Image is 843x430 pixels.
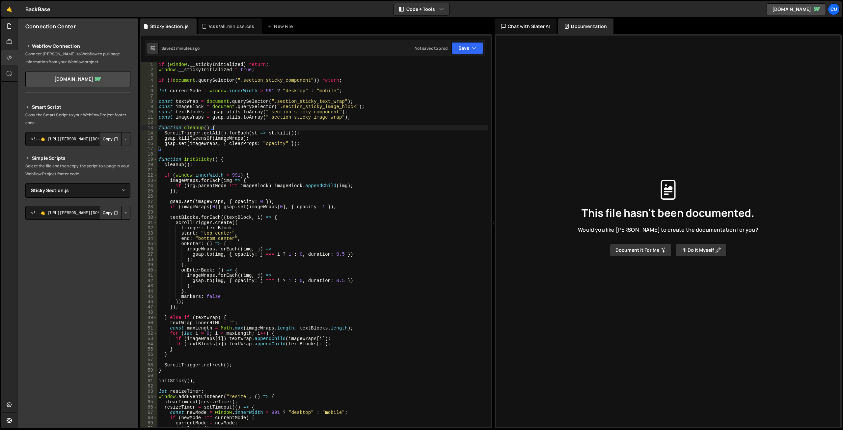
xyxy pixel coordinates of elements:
[141,141,157,146] div: 16
[25,294,131,354] iframe: YouTube video player
[141,236,157,241] div: 34
[141,231,157,236] div: 33
[25,231,131,290] iframe: YouTube video player
[141,162,157,167] div: 20
[578,226,758,233] span: Would you like [PERSON_NAME] to create the documentation for you?
[828,3,840,15] a: Cu
[141,104,157,109] div: 9
[141,357,157,362] div: 57
[141,220,157,225] div: 31
[141,410,157,415] div: 67
[141,157,157,162] div: 19
[141,389,157,394] div: 63
[141,183,157,188] div: 24
[141,167,157,173] div: 21
[25,103,130,111] h2: Smart Script
[141,420,157,426] div: 69
[141,320,157,326] div: 50
[141,373,157,378] div: 60
[141,326,157,331] div: 51
[25,111,130,127] p: Copy the Smart Script to your Webflow Project footer code.
[495,18,557,34] div: Chat with Slater AI
[141,405,157,410] div: 66
[141,136,157,141] div: 15
[141,178,157,183] div: 23
[141,315,157,320] div: 49
[161,45,200,51] div: Saved
[141,210,157,215] div: 29
[141,173,157,178] div: 22
[25,206,130,220] textarea: <!--🤙 [URL][PERSON_NAME][DOMAIN_NAME]> <script>document.addEventListener("DOMContentLoaded", func...
[141,146,157,152] div: 17
[141,299,157,304] div: 46
[141,289,157,294] div: 44
[25,154,130,162] h2: Simple Scripts
[141,257,157,262] div: 38
[767,3,826,15] a: [DOMAIN_NAME]
[173,45,200,51] div: 3 minutes ago
[141,304,157,310] div: 47
[141,204,157,210] div: 28
[141,83,157,88] div: 5
[141,215,157,220] div: 30
[141,62,157,67] div: 1
[141,109,157,115] div: 10
[141,252,157,257] div: 37
[141,194,157,199] div: 26
[141,199,157,204] div: 27
[99,132,130,146] div: Button group with nested dropdown
[141,331,157,336] div: 52
[141,384,157,389] div: 62
[141,78,157,83] div: 4
[99,206,130,220] div: Button group with nested dropdown
[99,132,122,146] button: Copy
[141,262,157,268] div: 39
[141,362,157,368] div: 58
[141,415,157,420] div: 68
[25,23,76,30] h2: Connection Center
[141,368,157,373] div: 59
[25,5,50,13] div: BackBase
[141,273,157,278] div: 41
[141,294,157,299] div: 45
[610,244,672,256] button: Document it for me
[141,352,157,357] div: 56
[141,394,157,399] div: 64
[141,336,157,341] div: 53
[141,130,157,136] div: 14
[25,71,130,87] a: [DOMAIN_NAME]
[141,341,157,347] div: 54
[141,399,157,405] div: 65
[141,99,157,104] div: 8
[25,50,130,66] p: Connect [PERSON_NAME] to Webflow to pull page information from your Webflow project
[141,115,157,120] div: 11
[451,42,483,54] button: Save
[141,268,157,273] div: 40
[25,42,130,50] h2: Webflow Connection
[208,23,254,30] div: /css/all.min.css.css
[141,72,157,78] div: 3
[141,188,157,194] div: 25
[267,23,295,30] div: New File
[558,18,613,34] div: Documentation
[25,132,130,146] textarea: <!--🤙 [URL][PERSON_NAME][DOMAIN_NAME]> <script>document.addEventListener("DOMContentLoaded", func...
[415,45,448,51] div: Not saved to prod
[150,23,189,30] div: Sticky Section.js
[141,283,157,289] div: 43
[394,3,449,15] button: Code + Tools
[141,347,157,352] div: 55
[141,278,157,283] div: 42
[141,246,157,252] div: 36
[582,208,754,218] span: This file hasn't been documented.
[141,67,157,72] div: 2
[141,152,157,157] div: 18
[25,162,130,178] p: Select the file and then copy the script to a page in your Webflow Project footer code.
[141,125,157,130] div: 13
[141,225,157,231] div: 32
[141,88,157,94] div: 6
[1,1,17,17] a: 🤙
[141,120,157,125] div: 12
[676,244,726,256] button: I’ll do it myself
[141,378,157,384] div: 61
